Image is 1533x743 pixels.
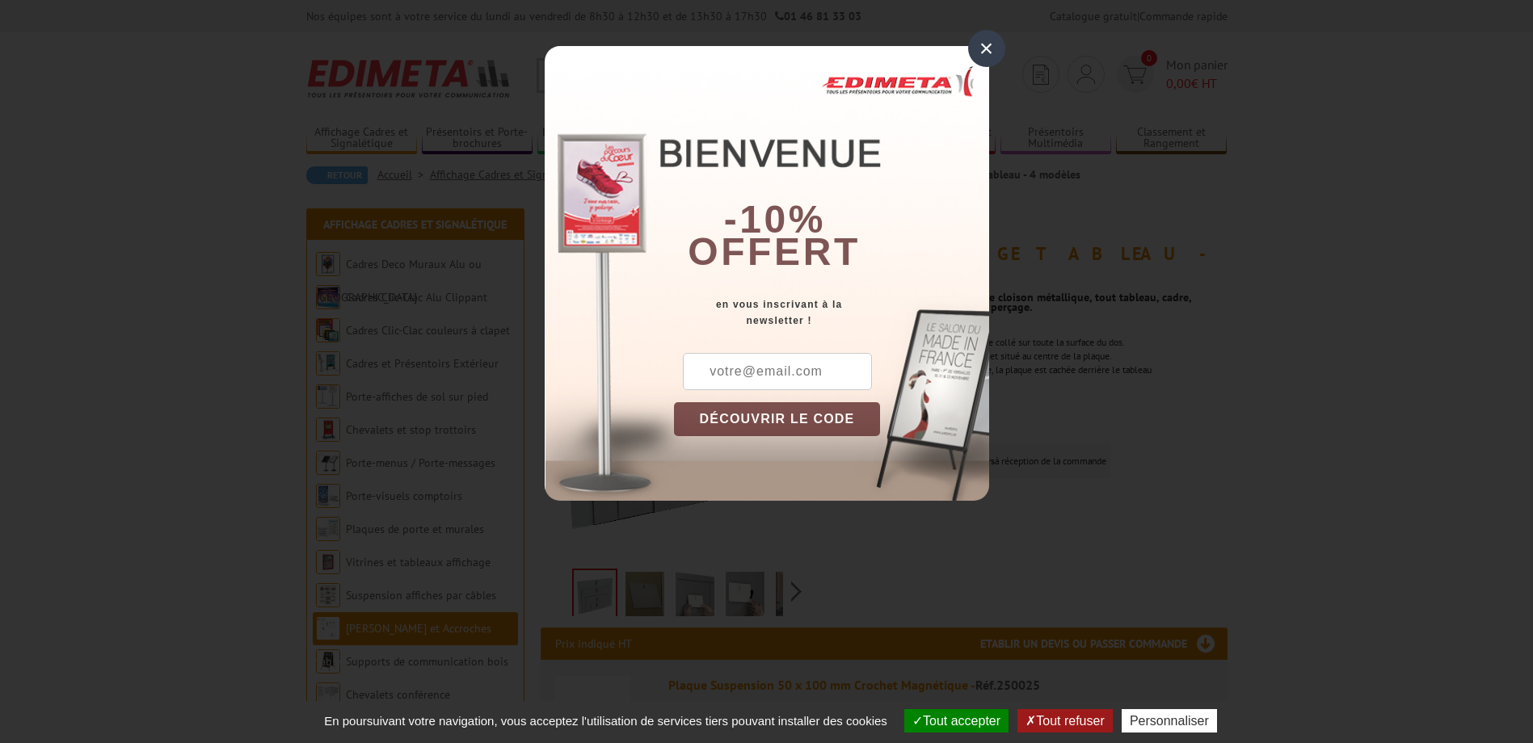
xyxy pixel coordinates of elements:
div: en vous inscrivant à la newsletter ! [674,296,989,329]
font: offert [688,230,861,273]
button: Tout refuser [1017,709,1112,733]
button: DÉCOUVRIR LE CODE [674,402,881,436]
input: votre@email.com [683,353,872,390]
b: -10% [724,198,826,241]
span: En poursuivant votre navigation, vous acceptez l'utilisation de services tiers pouvant installer ... [316,714,895,728]
button: Personnaliser (fenêtre modale) [1122,709,1217,733]
button: Tout accepter [904,709,1009,733]
div: × [968,30,1005,67]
